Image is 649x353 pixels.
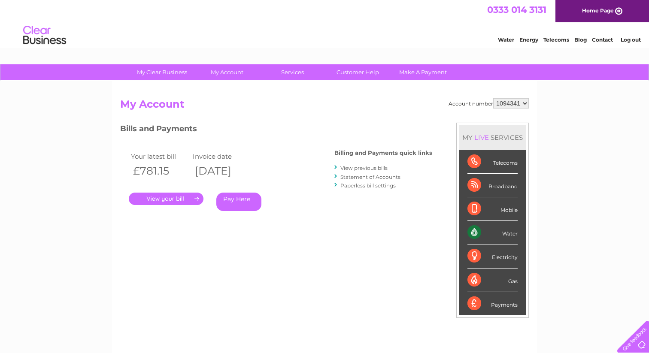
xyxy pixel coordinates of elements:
div: Water [467,221,518,244]
a: Contact [592,36,613,43]
a: My Clear Business [127,64,197,80]
a: Statement of Accounts [340,174,400,180]
a: . [129,193,203,205]
div: Broadband [467,174,518,197]
a: Telecoms [543,36,569,43]
a: View previous bills [340,165,388,171]
a: Make A Payment [388,64,458,80]
a: Pay Here [216,193,261,211]
img: logo.png [23,22,67,48]
th: £781.15 [129,162,191,180]
h4: Billing and Payments quick links [334,150,432,156]
div: Payments [467,292,518,315]
a: My Account [192,64,263,80]
div: Account number [449,98,529,109]
a: Water [498,36,514,43]
div: Telecoms [467,150,518,174]
div: Electricity [467,244,518,268]
th: [DATE] [191,162,252,180]
a: Services [257,64,328,80]
a: 0333 014 3131 [487,4,546,15]
a: Log out [621,36,641,43]
a: Customer Help [322,64,393,80]
div: Mobile [467,197,518,221]
div: Clear Business is a trading name of Verastar Limited (registered in [GEOGRAPHIC_DATA] No. 3667643... [122,5,528,42]
a: Paperless bill settings [340,182,396,189]
a: Blog [574,36,587,43]
div: LIVE [473,133,491,142]
div: Gas [467,269,518,292]
h3: Bills and Payments [120,123,432,138]
td: Invoice date [191,151,252,162]
h2: My Account [120,98,529,115]
div: MY SERVICES [459,125,526,150]
a: Energy [519,36,538,43]
td: Your latest bill [129,151,191,162]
